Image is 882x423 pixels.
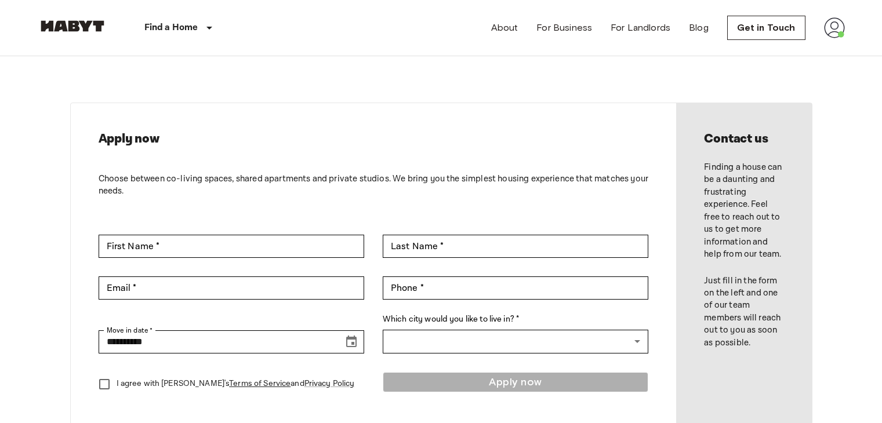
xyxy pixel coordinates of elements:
[144,21,198,35] p: Find a Home
[99,173,649,198] p: Choose between co-living spaces, shared apartments and private studios. We bring you the simplest...
[117,378,355,390] p: I agree with [PERSON_NAME]'s and
[689,21,709,35] a: Blog
[99,131,649,147] h2: Apply now
[38,20,107,32] img: Habyt
[229,378,291,389] a: Terms of Service
[340,330,363,353] button: Choose date, selected date is Sep 17, 2025
[704,275,783,349] p: Just fill in the form on the left and one of our team members will reach out to you as soon as po...
[704,161,783,261] p: Finding a house can be a daunting and frustrating experience. Feel free to reach out to us to get...
[704,131,783,147] h2: Contact us
[536,21,592,35] a: For Business
[304,378,355,389] a: Privacy Policy
[383,313,648,326] label: Which city would you like to live in? *
[107,325,153,336] label: Move in date
[491,21,518,35] a: About
[727,16,805,40] a: Get in Touch
[824,17,845,38] img: avatar
[611,21,670,35] a: For Landlords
